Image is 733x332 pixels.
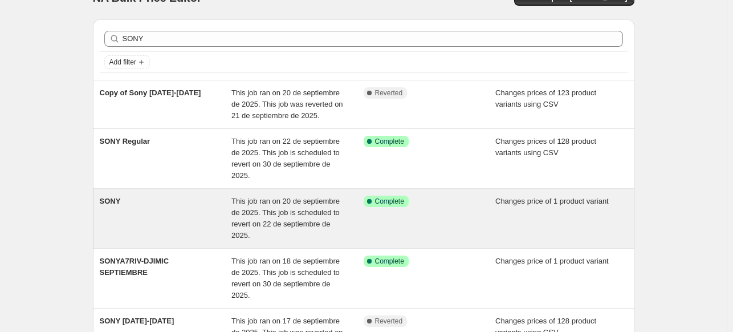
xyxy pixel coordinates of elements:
span: Changes price of 1 product variant [495,197,609,205]
span: This job ran on 18 de septiembre de 2025. This job is scheduled to revert on 30 de septiembre de ... [231,257,340,299]
span: This job ran on 20 de septiembre de 2025. This job is scheduled to revert on 22 de septiembre de ... [231,197,340,240]
span: SONY [100,197,121,205]
span: This job ran on 22 de septiembre de 2025. This job is scheduled to revert on 30 de septiembre de ... [231,137,340,180]
span: Reverted [375,88,403,98]
span: Add filter [109,58,136,67]
span: SONY [DATE]-[DATE] [100,317,174,325]
button: Add filter [104,55,150,69]
span: SONY Regular [100,137,150,145]
span: Complete [375,137,404,146]
span: Complete [375,197,404,206]
span: Copy of Sony [DATE]-[DATE] [100,88,201,97]
span: This job ran on 20 de septiembre de 2025. This job was reverted on 21 de septiembre de 2025. [231,88,343,120]
span: Changes prices of 128 product variants using CSV [495,137,596,157]
span: Complete [375,257,404,266]
span: Reverted [375,317,403,326]
span: Changes prices of 123 product variants using CSV [495,88,596,108]
span: SONYA7RIV-DJIMIC SEPTIEMBRE [100,257,169,277]
span: Changes price of 1 product variant [495,257,609,265]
